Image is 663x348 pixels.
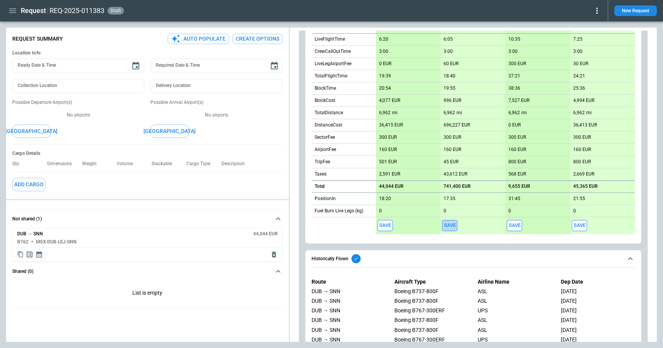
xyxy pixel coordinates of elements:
p: Dep Date [561,279,635,285]
h6: B762 [17,240,28,245]
div: ASL [478,317,552,323]
p: 160 EUR [444,147,461,153]
p: No airports [12,112,144,118]
p: mi [457,110,462,116]
p: 300 EUR [573,135,591,140]
p: 6:20 [379,36,388,42]
p: 36,415 EUR [379,122,403,128]
p: 10:35 [508,36,520,42]
div: DUB → SNN [312,288,386,295]
button: [GEOGRAPHIC_DATA] [12,125,51,138]
button: Save [442,220,457,231]
button: [GEOGRAPHIC_DATA] [150,125,189,138]
p: 0 [573,208,576,214]
div: Not shared (1) [12,228,283,262]
h2: REQ-2025-011383 [49,6,104,15]
div: DUB → SNN [312,317,386,323]
p: Possible Arrival Airport(s) [150,99,282,106]
p: 0 EUR [379,61,391,67]
p: 160 EUR [379,147,397,153]
h6: Location Info [12,50,283,56]
div: Boeing B767-300ERF [394,337,468,343]
span: Display quote schedule [35,251,43,258]
p: 31:45 [508,196,520,202]
button: Auto Populate [168,34,229,44]
button: Add Cargo [12,178,46,191]
p: List is empty [12,281,283,307]
p: 18:20 [379,196,391,202]
button: Not shared (1) [12,210,283,228]
p: BlockTime [315,85,336,92]
p: Fuel Burn Live Legs (kg) [315,208,363,214]
p: DistanceCost [315,122,342,128]
p: 38:36 [508,85,520,91]
h1: Request [21,6,46,15]
h6: Historically Flown [312,256,348,261]
p: 9,655 EUR [508,184,530,189]
p: 0 EUR [508,122,521,128]
p: 160 EUR [508,147,526,153]
p: Taxes [315,171,327,177]
p: BlockCost [315,97,335,104]
p: 160 EUR [573,147,591,153]
button: Historically Flown [312,250,635,268]
p: 17:35 [444,196,455,202]
div: [DATE] [561,288,635,295]
p: Weight [82,161,103,167]
p: Dimensions [47,161,78,167]
p: TotalFlightTime [315,73,347,79]
p: 19:55 [444,85,455,91]
button: Shared (0) [12,262,283,281]
p: TripFee [315,159,330,165]
p: 3:00 [444,49,453,54]
span: draft [109,8,122,13]
div: ASL [478,288,552,295]
p: Route [312,279,386,285]
h6: Not shared (1) [12,217,42,222]
h6: MEX-DUB-LEJ-SNN [36,240,77,245]
div: Boeing B737-800F [394,288,468,295]
span: Delete quote [270,251,278,258]
p: 0 [379,208,382,214]
span: Save this aircraft quote and copy details to clipboard [442,220,457,231]
p: 30 EUR [573,61,588,67]
p: 3:00 [573,49,582,54]
p: 568 EUR [508,171,526,177]
div: DUB → SNN [312,337,386,343]
p: 300 EUR [508,135,526,140]
button: Save [572,220,587,231]
p: Description [221,161,251,167]
div: [DATE] [561,298,635,304]
div: [DATE] [561,337,635,343]
div: ASL [478,327,552,333]
p: 20:54 [379,85,391,91]
p: 45 EUR [444,159,458,165]
p: Request Summary [12,36,63,42]
p: 18:40 [444,73,455,79]
p: 19:39 [379,73,391,79]
p: 7,527 EUR [508,98,529,103]
p: mi [586,110,592,116]
div: DUB → SNN [312,307,386,314]
div: UPS [478,307,552,314]
p: 6,962 [379,110,391,116]
p: 25:36 [573,85,585,91]
p: 300 EUR [508,61,526,67]
p: 4,077 EUR [379,98,400,103]
p: Qty [12,161,25,167]
p: Airline Name [478,279,552,285]
p: 3:00 [379,49,388,54]
p: 6,962 [508,110,520,116]
span: Copy quote content [17,251,24,258]
h6: Total [315,184,325,189]
h6: Cargo Details [12,151,283,156]
p: LiveLegAirportFee [315,61,351,67]
p: 6:05 [444,36,453,42]
p: 24:21 [573,73,585,79]
p: 21:55 [573,196,585,202]
p: mi [521,110,527,116]
p: 996 EUR [444,98,461,103]
h6: 44,044 EUR [253,231,278,236]
p: 741,400 EUR [444,184,471,189]
span: Save this aircraft quote and copy details to clipboard [378,220,393,231]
